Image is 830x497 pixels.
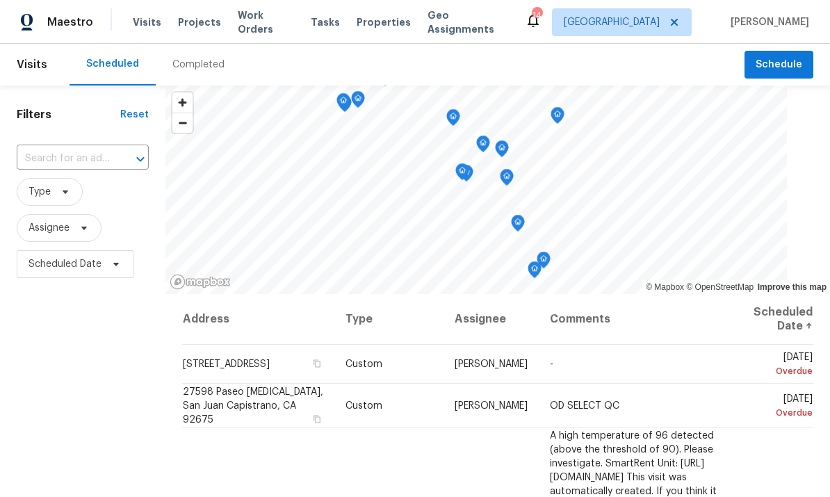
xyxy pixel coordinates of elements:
div: Completed [172,58,225,72]
span: [PERSON_NAME] [455,400,528,410]
a: Improve this map [758,282,827,292]
span: Scheduled Date [29,257,101,271]
a: OpenStreetMap [686,282,754,292]
span: Maestro [47,15,93,29]
div: Map marker [446,109,460,131]
span: OD SELECT QC [550,400,619,410]
span: Projects [178,15,221,29]
input: Search for an address... [17,148,110,170]
span: Type [29,185,51,199]
a: Mapbox [646,282,684,292]
div: Map marker [351,91,365,113]
button: Zoom out [172,113,193,133]
div: Map marker [537,252,551,273]
h1: Filters [17,108,120,122]
span: Custom [345,359,382,369]
div: Scheduled [86,57,139,71]
div: Map marker [551,107,564,129]
button: Copy Address [311,357,323,370]
span: Geo Assignments [428,8,508,36]
span: [STREET_ADDRESS] [183,359,270,369]
canvas: Map [165,85,787,294]
span: - [550,359,553,369]
span: Properties [357,15,411,29]
div: Map marker [528,261,542,283]
span: Work Orders [238,8,294,36]
div: Reset [120,108,149,122]
span: [DATE] [740,352,813,378]
div: Map marker [476,136,490,157]
span: [PERSON_NAME] [725,15,809,29]
th: Comments [539,294,728,345]
div: Map marker [336,93,350,115]
button: Open [131,149,150,169]
th: Assignee [444,294,539,345]
div: Map marker [495,140,509,162]
div: Overdue [740,405,813,419]
span: Tasks [311,17,340,27]
span: Custom [345,400,382,410]
span: Schedule [756,56,802,74]
span: Visits [133,15,161,29]
div: Overdue [740,364,813,378]
div: Map marker [455,163,469,185]
div: Map marker [511,215,525,236]
button: Schedule [744,51,813,79]
span: 27598 Paseo [MEDICAL_DATA], San Juan Capistrano, CA 92675 [183,386,323,424]
a: Mapbox homepage [170,274,231,290]
div: 14 [532,8,542,22]
span: [GEOGRAPHIC_DATA] [564,15,660,29]
span: Assignee [29,221,70,235]
div: Map marker [500,169,514,190]
span: Visits [17,49,47,80]
button: Zoom in [172,92,193,113]
th: Address [182,294,334,345]
button: Copy Address [311,412,323,425]
span: [PERSON_NAME] [455,359,528,369]
span: [DATE] [740,393,813,419]
th: Type [334,294,444,345]
th: Scheduled Date ↑ [729,294,813,345]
